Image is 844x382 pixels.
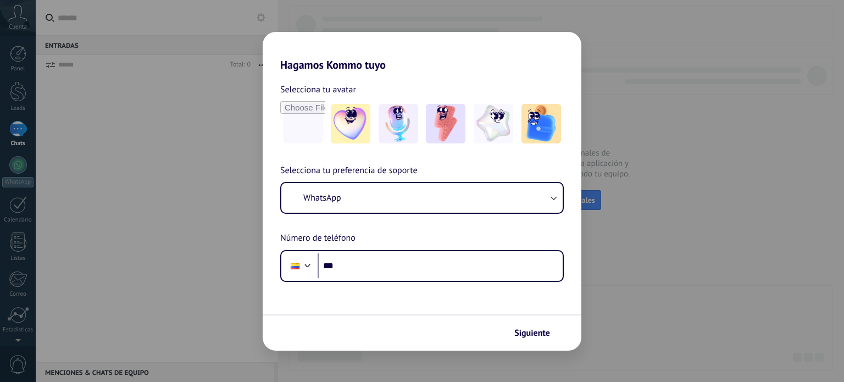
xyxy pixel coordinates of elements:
img: -1.jpeg [331,104,370,143]
span: Selecciona tu avatar [280,82,356,97]
button: WhatsApp [281,183,563,213]
button: Siguiente [509,324,565,342]
span: WhatsApp [303,192,341,203]
span: Siguiente [514,329,550,337]
img: -4.jpeg [474,104,513,143]
span: Número de teléfono [280,231,356,246]
div: Colombia: + 57 [285,254,306,278]
img: -5.jpeg [521,104,561,143]
h2: Hagamos Kommo tuyo [263,32,581,71]
img: -2.jpeg [379,104,418,143]
span: Selecciona tu preferencia de soporte [280,164,418,178]
img: -3.jpeg [426,104,465,143]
